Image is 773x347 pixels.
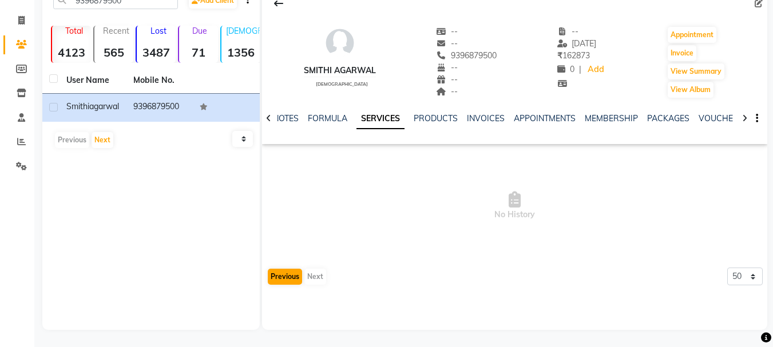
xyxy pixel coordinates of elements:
[304,65,376,77] div: smithi agarwal
[557,38,597,49] span: [DATE]
[557,26,579,37] span: --
[89,101,119,111] span: agarwal
[557,50,590,61] span: 162873
[668,27,716,43] button: Appointment
[668,82,713,98] button: View Album
[437,62,458,73] span: --
[94,45,133,59] strong: 565
[414,113,458,123] a: PRODUCTS
[221,45,260,59] strong: 1356
[262,149,767,263] span: No History
[99,26,133,36] p: Recent
[699,113,744,123] a: VOUCHERS
[60,67,126,94] th: User Name
[52,45,91,59] strong: 4123
[437,26,458,37] span: --
[579,63,581,75] span: |
[126,67,193,94] th: Mobile No.
[668,45,696,61] button: Invoice
[586,62,606,78] a: Add
[356,109,405,129] a: SERVICES
[141,26,176,36] p: Lost
[273,113,299,123] a: NOTES
[126,94,193,122] td: 9396879500
[92,132,113,148] button: Next
[437,38,458,49] span: --
[437,86,458,97] span: --
[137,45,176,59] strong: 3487
[323,26,357,60] img: avatar
[308,113,347,123] a: FORMULA
[268,269,302,285] button: Previous
[437,74,458,85] span: --
[57,26,91,36] p: Total
[668,63,724,79] button: View Summary
[181,26,218,36] p: Due
[179,45,218,59] strong: 71
[514,113,576,123] a: APPOINTMENTS
[467,113,505,123] a: INVOICES
[557,50,562,61] span: ₹
[226,26,260,36] p: [DEMOGRAPHIC_DATA]
[557,64,574,74] span: 0
[585,113,638,123] a: MEMBERSHIP
[66,101,89,111] span: smithi
[647,113,689,123] a: PACKAGES
[316,81,368,87] span: [DEMOGRAPHIC_DATA]
[437,50,497,61] span: 9396879500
